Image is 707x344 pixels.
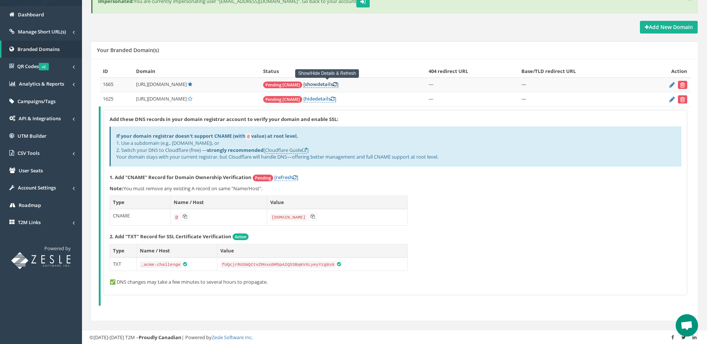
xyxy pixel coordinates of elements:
[18,46,60,52] span: Branded Domains
[303,81,338,88] a: [showdetails]
[11,252,71,269] img: T2M URL Shortener powered by Zesle Software Inc.
[295,69,359,78] div: Show/Hide Details & Refresh
[19,115,61,122] span: API & Integrations
[426,92,518,107] td: —
[110,257,137,271] td: TXT
[253,175,273,181] span: Pending
[89,334,700,341] div: ©[DATE]-[DATE] T2M – | Powered by
[110,278,681,286] p: ✅ DNS changes may take a few minutes to several hours to propagate.
[305,81,317,87] span: show
[19,202,41,208] span: Roadmap
[110,209,171,225] td: CNAME
[100,92,133,107] td: 1625
[18,133,47,139] span: UTM Builder
[18,184,56,191] span: Account Settings
[110,116,338,122] strong: Add these DNS records in your domain registrar account to verify your domain and enable SSL:
[246,133,251,140] code: @
[39,63,49,70] span: v2
[518,92,641,107] td: —
[518,78,641,92] td: —
[305,95,315,102] span: hide
[260,65,426,78] th: Status
[110,185,123,192] b: Note:
[640,21,698,34] a: Add New Domain
[110,244,137,258] th: Type
[274,174,298,181] a: [refresh]
[212,334,253,341] a: Zesle Software Inc.
[110,174,252,181] strong: 1. Add "CNAME" Record for Domain Ownership Verification
[116,133,298,139] b: If your domain registrar doesn't support CNAME (with value) at root level,
[217,244,408,258] th: Value
[188,81,192,87] a: Default
[139,334,182,341] strong: Proudly Canadian
[18,219,41,226] span: T2M Links
[100,65,133,78] th: ID
[110,185,681,192] p: You must remove any existing A record on same "Name/Host".
[133,65,260,78] th: Domain
[270,214,307,221] code: [DOMAIN_NAME]
[188,95,192,102] a: Set Default
[426,78,518,92] td: —
[110,127,681,166] div: 1. Use a subdomain (e.g., [DOMAIN_NAME]), or 2. Switch your DNS to Cloudflare (free) — [ ] Your d...
[171,196,267,209] th: Name / Host
[267,196,407,209] th: Value
[641,65,690,78] th: Action
[233,233,249,240] span: Active
[263,82,302,88] span: Pending [CNAME]
[426,65,518,78] th: 404 redirect URL
[136,95,187,102] span: [URL][DOMAIN_NAME]
[518,65,641,78] th: Base/TLD redirect URL
[265,147,307,154] a: Cloudflare Guide
[136,244,217,258] th: Name / Host
[220,261,336,268] code: fUQcjrRUSNQCtvZMnxubM5pAIQ53BqKVXLyeyYzg8s0
[100,78,133,92] td: 1665
[97,47,159,53] h5: Your Branded Domain(s)
[18,11,44,18] span: Dashboard
[676,314,698,337] div: Open chat
[110,233,231,240] strong: 2. Add "TXT" Record for SSL Certificate Verification
[174,214,179,221] code: @
[44,245,71,252] span: Powered by
[17,63,49,70] span: QR Codes
[263,96,302,103] span: Pending [CNAME]
[645,23,693,31] strong: Add New Domain
[207,147,263,153] b: strongly recommended
[18,98,56,105] span: Campaigns/Tags
[18,28,66,35] span: Manage Short URL(s)
[110,196,171,209] th: Type
[18,150,40,156] span: CSV Tools
[19,80,64,87] span: Analytics & Reports
[140,261,182,268] code: _acme-challenge
[136,81,187,87] span: [URL][DOMAIN_NAME]
[303,95,336,102] a: [hidedetails]
[19,167,43,174] span: User Seats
